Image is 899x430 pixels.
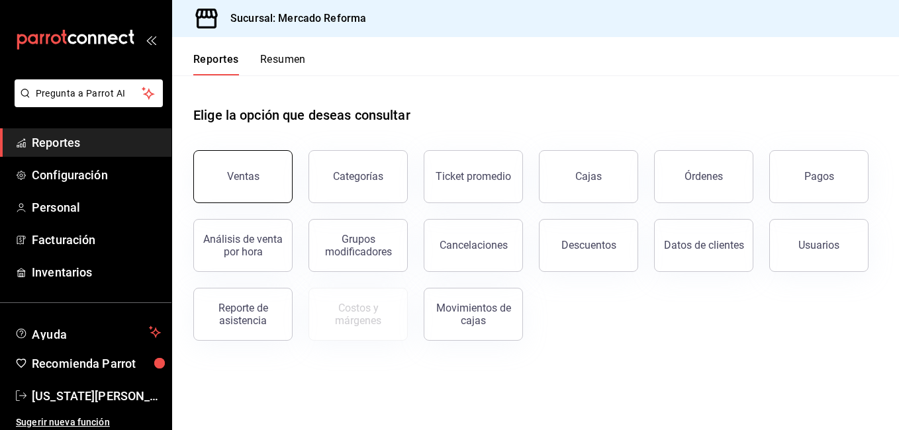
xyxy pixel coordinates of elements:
button: Categorías [308,150,408,203]
span: Reportes [32,134,161,151]
button: Grupos modificadores [308,219,408,272]
button: open_drawer_menu [146,34,156,45]
button: Pregunta a Parrot AI [15,79,163,107]
button: Resumen [260,53,306,75]
button: Descuentos [539,219,638,272]
div: Ticket promedio [436,170,511,183]
button: Ticket promedio [424,150,523,203]
div: Análisis de venta por hora [202,233,284,258]
button: Usuarios [769,219,869,272]
div: Órdenes [685,170,723,183]
button: Cancelaciones [424,219,523,272]
button: Ventas [193,150,293,203]
span: Facturación [32,231,161,249]
button: Contrata inventarios para ver este reporte [308,288,408,341]
button: Reportes [193,53,239,75]
button: Órdenes [654,150,753,203]
div: Pagos [804,170,834,183]
div: Grupos modificadores [317,233,399,258]
span: Inventarios [32,263,161,281]
button: Análisis de venta por hora [193,219,293,272]
div: Costos y márgenes [317,302,399,327]
div: Ventas [227,170,260,183]
div: Datos de clientes [664,239,744,251]
span: Recomienda Parrot [32,355,161,372]
button: Pagos [769,150,869,203]
span: Ayuda [32,324,144,340]
span: Pregunta a Parrot AI [36,87,142,101]
div: Usuarios [798,239,839,251]
div: Descuentos [561,239,616,251]
h1: Elige la opción que deseas consultar [193,105,410,125]
a: Pregunta a Parrot AI [9,96,163,110]
button: Movimientos de cajas [424,288,523,341]
div: navigation tabs [193,53,306,75]
div: Movimientos de cajas [432,302,514,327]
h3: Sucursal: Mercado Reforma [220,11,366,26]
a: Cajas [539,150,638,203]
span: Sugerir nueva función [16,415,161,429]
span: Personal [32,198,161,216]
span: Configuración [32,166,161,184]
div: Cancelaciones [440,239,508,251]
div: Reporte de asistencia [202,302,284,327]
div: Categorías [333,170,383,183]
button: Datos de clientes [654,219,753,272]
button: Reporte de asistencia [193,288,293,341]
span: [US_STATE][PERSON_NAME] [32,387,161,405]
div: Cajas [575,169,602,185]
